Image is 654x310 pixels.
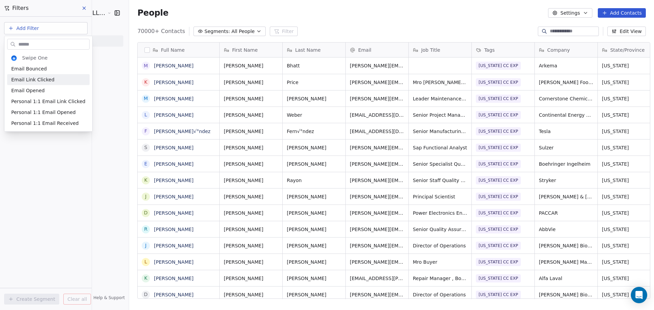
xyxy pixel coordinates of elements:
span: Swipe One [22,54,48,61]
span: Personal 1:1 Email Opened [11,109,76,116]
span: Email Opened [11,87,45,94]
img: cropped-swipepages4x-32x32.png [11,55,17,61]
span: Personal 1:1 Email Link Clicked [11,98,85,105]
span: Email Link Clicked [11,76,54,83]
span: Email Bounced [11,65,47,72]
div: Suggestions [7,52,90,129]
span: Personal 1:1 Email Received [11,120,79,127]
